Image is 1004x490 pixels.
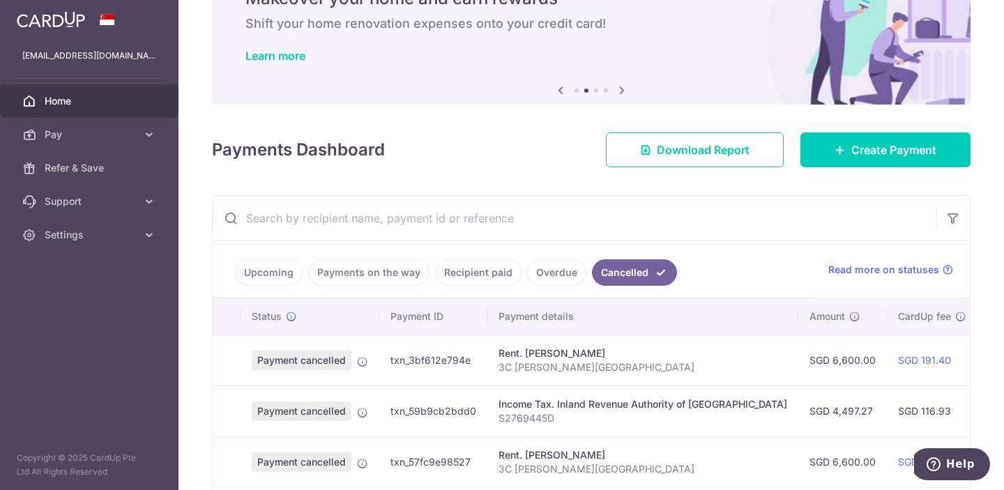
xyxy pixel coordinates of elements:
p: [EMAIL_ADDRESS][DOMAIN_NAME] [22,49,156,63]
div: Rent. [PERSON_NAME] [499,346,787,360]
p: 3C [PERSON_NAME][GEOGRAPHIC_DATA] [499,462,787,476]
th: Payment details [487,298,798,335]
span: Settings [45,228,137,242]
span: Pay [45,128,137,141]
p: 3C [PERSON_NAME][GEOGRAPHIC_DATA] [499,360,787,374]
p: S2769445D [499,411,787,425]
a: Recipient paid [435,259,522,286]
span: Download Report [657,141,750,158]
span: Refer & Save [45,161,137,175]
span: Payment cancelled [252,401,351,421]
div: Income Tax. Inland Revenue Authority of [GEOGRAPHIC_DATA] [499,397,787,411]
td: txn_3bf612e794e [379,335,487,385]
a: Upcoming [235,259,303,286]
a: Read more on statuses [828,263,953,277]
a: Create Payment [800,132,971,167]
a: Overdue [527,259,586,286]
img: CardUp [17,11,85,28]
div: Rent. [PERSON_NAME] [499,448,787,462]
td: SGD 6,600.00 [798,335,887,385]
th: Payment ID [379,298,487,335]
td: txn_57fc9e98527 [379,436,487,487]
a: Cancelled [592,259,677,286]
span: Payment cancelled [252,452,351,472]
h6: Shift your home renovation expenses onto your credit card! [245,15,937,32]
span: Amount [809,309,845,323]
span: Support [45,194,137,208]
span: Read more on statuses [828,263,939,277]
span: Payment cancelled [252,351,351,370]
td: txn_59b9cb2bdd0 [379,385,487,436]
iframe: Opens a widget where you can find more information [914,448,990,483]
h4: Payments Dashboard [212,137,385,162]
a: Learn more [245,49,305,63]
a: SGD 191.40 [898,456,951,468]
span: CardUp fee [898,309,951,323]
input: Search by recipient name, payment id or reference [213,196,936,240]
span: Create Payment [851,141,936,158]
a: SGD 191.40 [898,354,951,366]
td: SGD 4,497.27 [798,385,887,436]
span: Home [45,94,137,108]
span: Status [252,309,282,323]
a: Download Report [606,132,784,167]
td: SGD 6,600.00 [798,436,887,487]
a: Payments on the way [308,259,429,286]
td: SGD 116.93 [887,385,978,436]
